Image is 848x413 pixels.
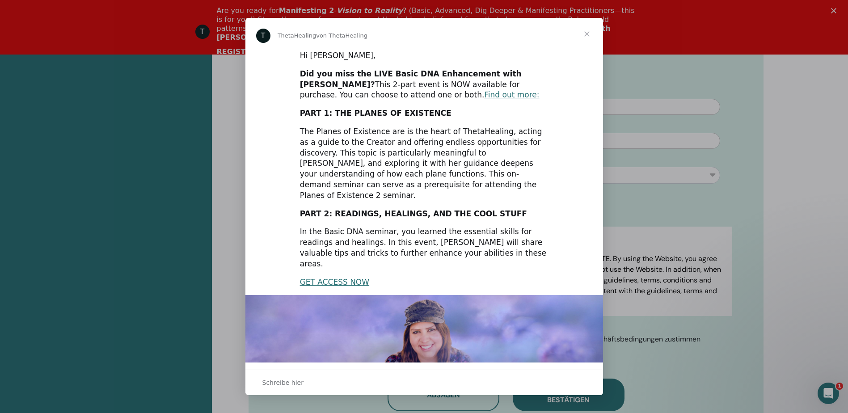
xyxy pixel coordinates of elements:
div: This 2-part event is NOW available for purchase. You can choose to attend one or both. [300,69,548,101]
div: Are you ready for - ? (Basic, Advanced, Dig Deeper & Manifesting Practitioners—this is for you!) ... [217,6,639,42]
b: PART 1: THE PLANES OF EXISTENCE [300,109,451,118]
div: The Planes of Existence are is the heart of ThetaHealing, acting as a guide to the Creator and of... [300,126,548,201]
div: Schließen [831,8,840,13]
div: Profile image for ThetaHealing [256,29,270,43]
div: Unterhaltung öffnen und antworten [245,370,603,395]
a: REGISTER NOW [217,47,278,57]
b: [DATE]-[DATE] ONLINE with [PERSON_NAME] and [PERSON_NAME] [217,24,611,42]
b: Did you miss the LIVE Basic DNA Enhancement with [PERSON_NAME]? [300,69,522,89]
b: Manifesting 2 [279,6,334,15]
div: Hi [PERSON_NAME], [300,51,548,61]
span: ThetaHealing [278,32,316,39]
a: Find out more: [484,90,539,99]
div: In the Basic DNA seminar, you learned the essential skills for readings and healings. In this eve... [300,227,548,269]
span: Schließen [571,18,603,50]
i: Vision to Reality [337,6,403,15]
span: Schreibe hier [262,377,304,388]
span: von ThetaHealing [316,32,367,39]
b: PART 2: READINGS, HEALINGS, AND THE COOL STUFF [300,209,527,218]
a: GET ACCESS NOW [300,278,369,287]
div: Profile image for ThetaHealing [195,25,210,39]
